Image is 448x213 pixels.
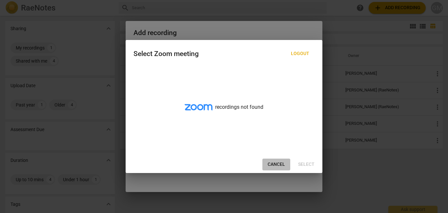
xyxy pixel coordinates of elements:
div: Select Zoom meeting [133,50,199,58]
span: Cancel [268,161,285,168]
span: Logout [291,50,309,57]
button: Cancel [262,159,290,170]
button: Logout [286,48,315,60]
div: recordings not found [126,66,322,156]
